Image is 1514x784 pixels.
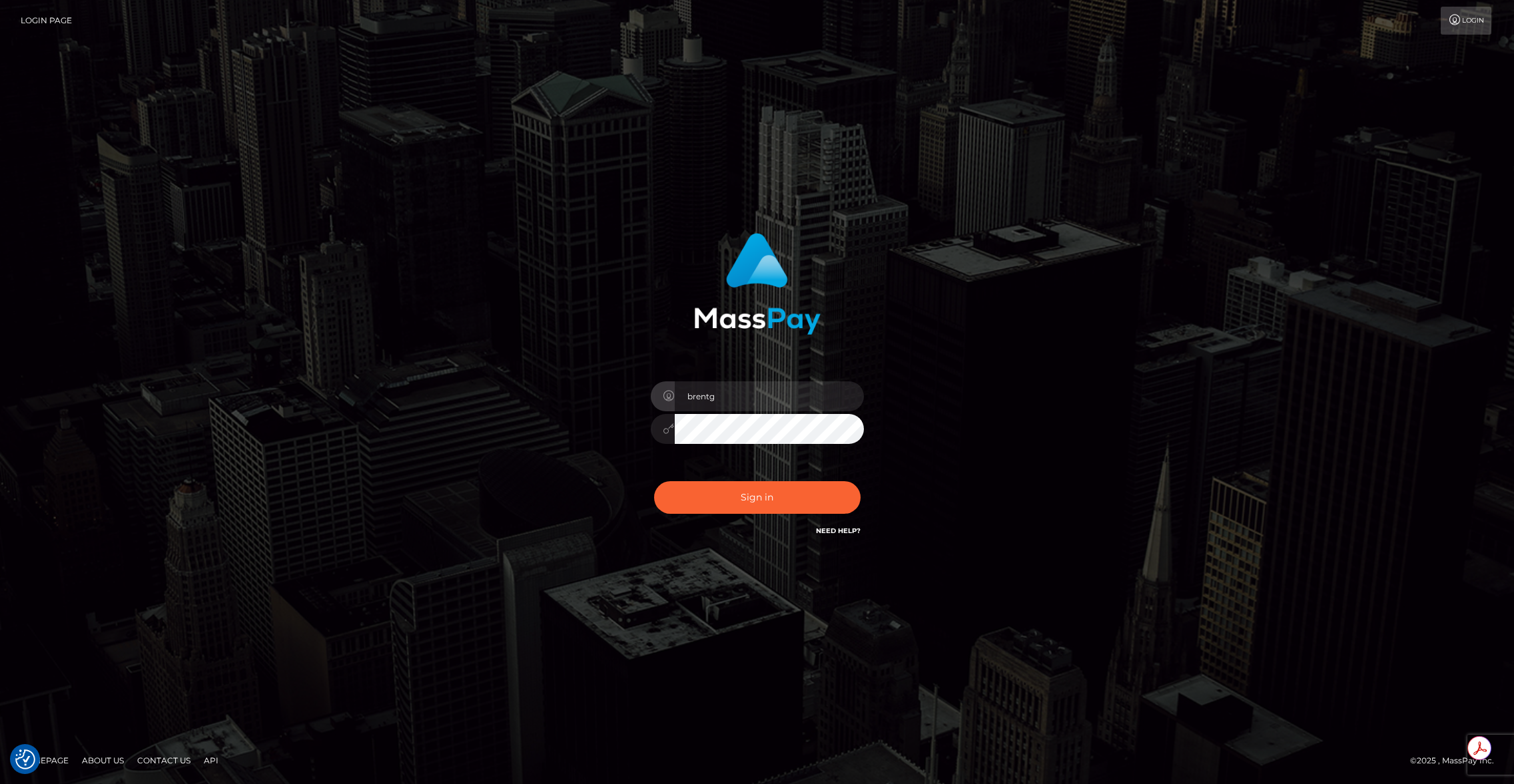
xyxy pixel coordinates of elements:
[675,381,864,411] input: Username...
[816,526,861,535] a: Need Help?
[21,7,72,35] a: Login Page
[132,750,196,771] a: Contact Us
[15,749,35,769] img: Revisit consent button
[694,233,821,335] img: MassPay Login
[1441,7,1491,35] a: Login
[15,750,74,771] a: Homepage
[1410,753,1504,768] div: © 2025 , MassPay Inc.
[198,750,224,771] a: API
[77,750,129,771] a: About Us
[654,481,861,514] button: Sign in
[15,749,35,769] button: Consent Preferences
